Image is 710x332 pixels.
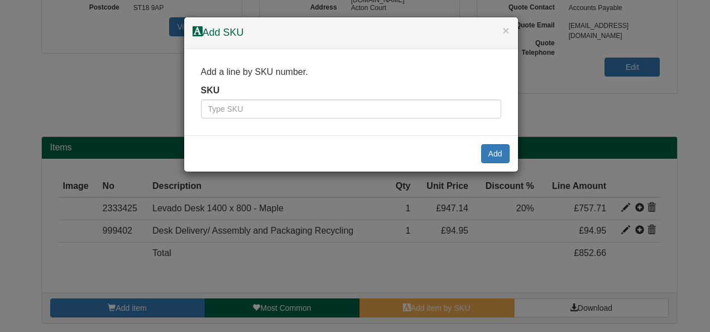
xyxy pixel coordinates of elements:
button: Add [481,144,510,163]
p: Add a line by SKU number. [201,66,501,79]
label: SKU [201,84,220,97]
h4: Add SKU [193,26,510,40]
button: × [502,25,509,36]
input: Type SKU [201,99,501,118]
